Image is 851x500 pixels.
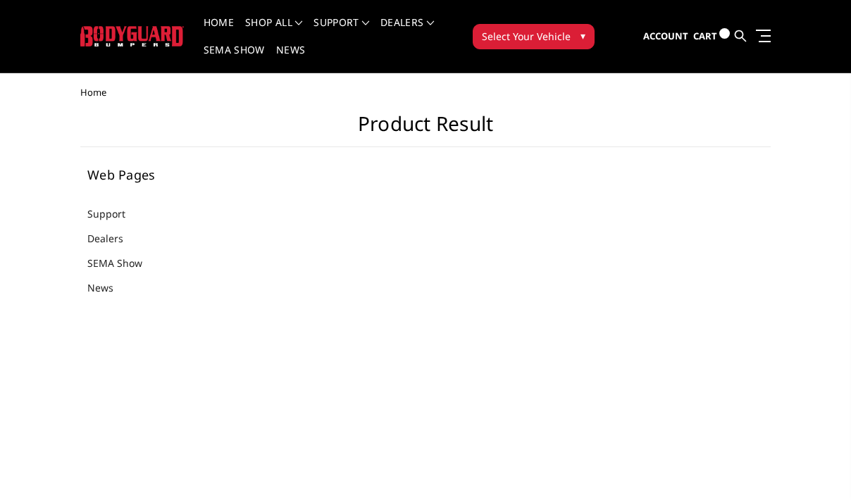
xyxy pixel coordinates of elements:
[473,24,595,49] button: Select Your Vehicle
[80,86,106,99] span: Home
[482,29,571,44] span: Select Your Vehicle
[87,256,160,270] a: SEMA Show
[643,18,688,56] a: Account
[245,18,302,45] a: shop all
[80,26,184,46] img: BODYGUARD BUMPERS
[204,18,234,45] a: Home
[87,206,143,221] a: Support
[87,231,141,246] a: Dealers
[643,30,688,42] span: Account
[87,280,131,295] a: News
[380,18,434,45] a: Dealers
[580,28,585,43] span: ▾
[204,45,265,73] a: SEMA Show
[693,17,730,56] a: Cart
[693,30,717,42] span: Cart
[80,112,771,147] h1: Product Result
[87,168,246,181] h5: Web Pages
[276,45,305,73] a: News
[313,18,369,45] a: Support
